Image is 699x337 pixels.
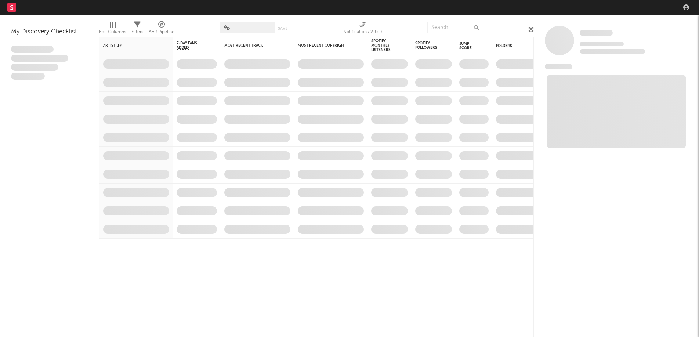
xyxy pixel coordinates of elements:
span: Lorem ipsum dolor [11,46,54,53]
span: Aliquam viverra [11,73,45,80]
div: Filters [131,18,143,40]
div: Jump Score [459,41,478,50]
span: Some Artist [580,30,613,36]
div: My Discovery Checklist [11,28,88,36]
div: Edit Columns [99,28,126,36]
div: Spotify Followers [415,41,441,50]
div: Edit Columns [99,18,126,40]
div: A&R Pipeline [149,18,174,40]
input: Search... [427,22,482,33]
span: Praesent ac interdum [11,64,58,71]
div: Artist [103,43,158,48]
div: Most Recent Track [224,43,279,48]
span: 0 fans last week [580,49,645,54]
span: 7-Day Fans Added [177,41,206,50]
div: Notifications (Artist) [343,18,382,40]
div: Filters [131,28,143,36]
span: Tracking Since: [DATE] [580,42,624,46]
span: News Feed [545,64,572,69]
div: Notifications (Artist) [343,28,382,36]
div: Folders [496,44,551,48]
a: Some Artist [580,29,613,37]
div: A&R Pipeline [149,28,174,36]
div: Most Recent Copyright [298,43,353,48]
button: Save [278,26,287,30]
div: Spotify Monthly Listeners [371,39,397,52]
span: Integer aliquet in purus et [11,55,68,62]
